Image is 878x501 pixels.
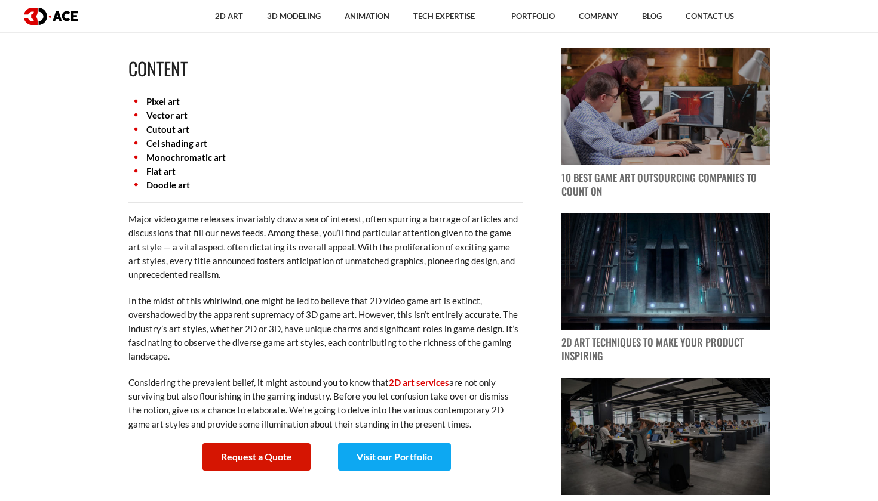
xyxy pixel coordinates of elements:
[128,212,523,282] p: Major video game releases invariably draw a sea of interest, often spurring a barrage of articles...
[128,55,523,83] h2: Content
[561,213,770,364] a: blog post image 2D Art Techniques to Make Your Product Inspiring
[561,336,770,363] p: 2D Art Techniques to Make Your Product Inspiring
[389,377,449,388] a: 2D art services
[128,376,523,432] p: Considering the prevalent belief, it might astound you to know that are not only surviving but al...
[128,294,523,364] p: In the midst of this whirlwind, one might be led to believe that 2D video game art is extinct, ov...
[561,213,770,330] img: blog post image
[561,48,770,165] img: blog post image
[338,443,451,471] a: Visit our Portfolio
[561,48,770,199] a: blog post image 10 Best Game Art Outsourcing Companies to Count On
[24,8,78,25] img: logo dark
[202,443,311,471] a: Request a Quote
[146,96,180,107] a: Pixel art
[561,378,770,495] img: blog post image
[146,138,207,149] a: Cel shading art
[146,180,190,190] a: Doodle art
[146,110,188,120] a: Vector art
[146,166,176,177] a: Flat art
[146,124,189,135] a: Cutout art
[561,171,770,199] p: 10 Best Game Art Outsourcing Companies to Count On
[146,152,226,163] a: Monochromatic art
